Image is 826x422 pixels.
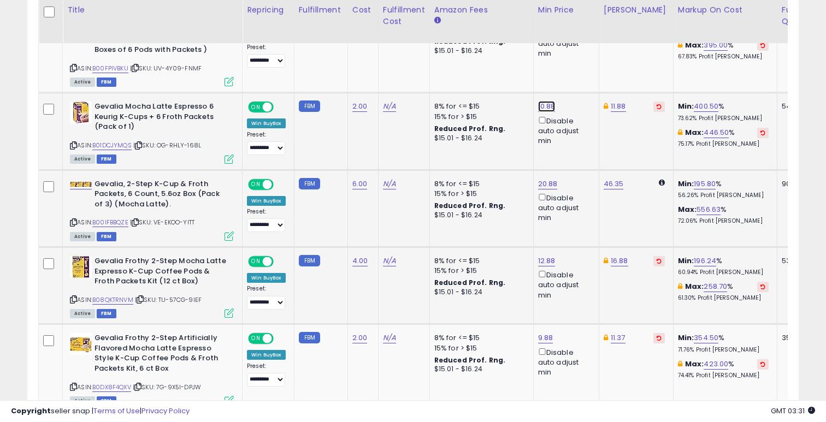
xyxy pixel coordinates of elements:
[272,103,290,112] span: OFF
[299,255,320,266] small: FBM
[538,192,591,223] div: Disable auto adjust min
[95,256,227,289] b: Gevalia Frothy 2-Step Mocha Latte Expresso K-Cup Coffee Pods & Froth Packets Kit (12 ct Box)
[782,333,816,343] div: 35
[611,101,626,112] a: 11.88
[604,4,669,16] div: [PERSON_NAME]
[678,140,769,148] p: 75.17% Profit [PERSON_NAME]
[538,4,594,16] div: Min Price
[247,208,286,233] div: Preset:
[678,359,769,379] div: %
[247,196,286,206] div: Win BuyBox
[70,256,92,278] img: 51q3laRAlYS._SL40_.jpg
[383,332,396,343] a: N/A
[95,333,227,376] b: Gevalia Frothy 2-Step Artificially Flavored Mocha Latte Espresso Style K-Cup Coffee Pods & Froth ...
[70,78,95,87] span: All listings currently available for purchase on Amazon
[272,334,290,343] span: OFF
[67,4,238,16] div: Title
[657,258,662,264] i: Revert to store-level Dynamic Max Price
[604,179,624,189] a: 46.35
[704,359,728,370] a: 423.00
[678,217,769,225] p: 72.06% Profit [PERSON_NAME]
[249,180,263,189] span: ON
[434,211,525,220] div: $15.01 - $16.24
[70,333,92,355] img: 51f0yCWHJrL._SL40_.jpg
[135,295,202,304] span: | SKU: TU-57CG-9IEF
[678,256,769,276] div: %
[678,346,769,354] p: 71.76% Profit [PERSON_NAME]
[434,288,525,297] div: $15.01 - $16.24
[782,179,816,189] div: 90
[678,282,769,302] div: %
[70,309,95,318] span: All listings currently available for purchase on Amazon
[92,218,128,227] a: B00IFBBQZE
[782,102,816,111] div: 54
[92,295,133,305] a: B08QKTRNVM
[678,269,769,276] p: 60.94% Profit [PERSON_NAME]
[133,383,201,391] span: | SKU: 7G-9X5I-DPJW
[352,101,368,112] a: 2.00
[782,256,816,266] div: 53
[678,40,769,61] div: %
[704,281,727,292] a: 258.70
[70,232,95,241] span: All listings currently available for purchase on Amazon
[678,179,694,189] b: Min:
[604,257,608,264] i: This overrides the store level Dynamic Max Price for this listing
[434,355,506,365] b: Reduced Prof. Rng.
[352,332,368,343] a: 2.00
[434,179,525,189] div: 8% for <= $15
[299,332,320,343] small: FBM
[247,118,286,128] div: Win BuyBox
[434,102,525,111] div: 8% for <= $15
[133,141,201,150] span: | SKU: OG-RHLY-168L
[694,179,716,189] a: 195.80
[678,294,769,302] p: 61.30% Profit [PERSON_NAME]
[697,204,721,215] a: 556.63
[97,232,116,241] span: FBM
[678,179,769,199] div: %
[685,40,704,50] b: Max:
[383,179,396,189] a: N/A
[130,64,202,73] span: | SKU: UV-4Y09-FNMF
[678,128,769,148] div: %
[678,204,697,215] b: Max:
[538,269,591,300] div: Disable auto adjust min
[434,189,525,199] div: 15% for > $15
[247,285,286,310] div: Preset:
[299,100,320,112] small: FBM
[141,406,190,416] a: Privacy Policy
[272,180,290,189] span: OFF
[694,255,716,266] a: 196.24
[434,112,525,122] div: 15% for > $15
[678,255,694,266] b: Min:
[247,350,286,360] div: Win BuyBox
[70,256,234,317] div: ASIN:
[678,333,769,353] div: %
[93,406,140,416] a: Terms of Use
[704,40,728,51] a: 395.00
[678,283,682,290] i: This overrides the store level max markup for this listing
[685,281,704,292] b: Max:
[678,332,694,343] b: Min:
[11,406,190,417] div: seller snap | |
[685,359,704,369] b: Max:
[434,278,506,287] b: Reduced Prof. Rng.
[434,201,506,210] b: Reduced Prof. Rng.
[95,179,227,212] b: Gevalia, 2-Step K-Cup & Froth Packets, 6 Count, 5.6oz Box (Pack of 3) (Mocha Latte).
[538,101,556,112] a: 10.88
[70,154,95,164] span: All listings currently available for purchase on Amazon
[678,205,769,225] div: %
[92,383,131,392] a: B0DX8F4QXV
[611,332,626,343] a: 11.37
[694,332,718,343] a: 354.50
[299,4,343,16] div: Fulfillment
[434,16,441,26] small: Amazon Fees.
[704,127,729,138] a: 446.50
[130,218,194,227] span: | SKU: VE-EKOO-YITT
[538,332,553,343] a: 9.88
[383,4,425,27] div: Fulfillment Cost
[694,101,718,112] a: 400.50
[678,372,769,379] p: 74.41% Profit [PERSON_NAME]
[383,101,396,112] a: N/A
[678,53,769,61] p: 67.83% Profit [PERSON_NAME]
[678,115,769,122] p: 73.62% Profit [PERSON_NAME]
